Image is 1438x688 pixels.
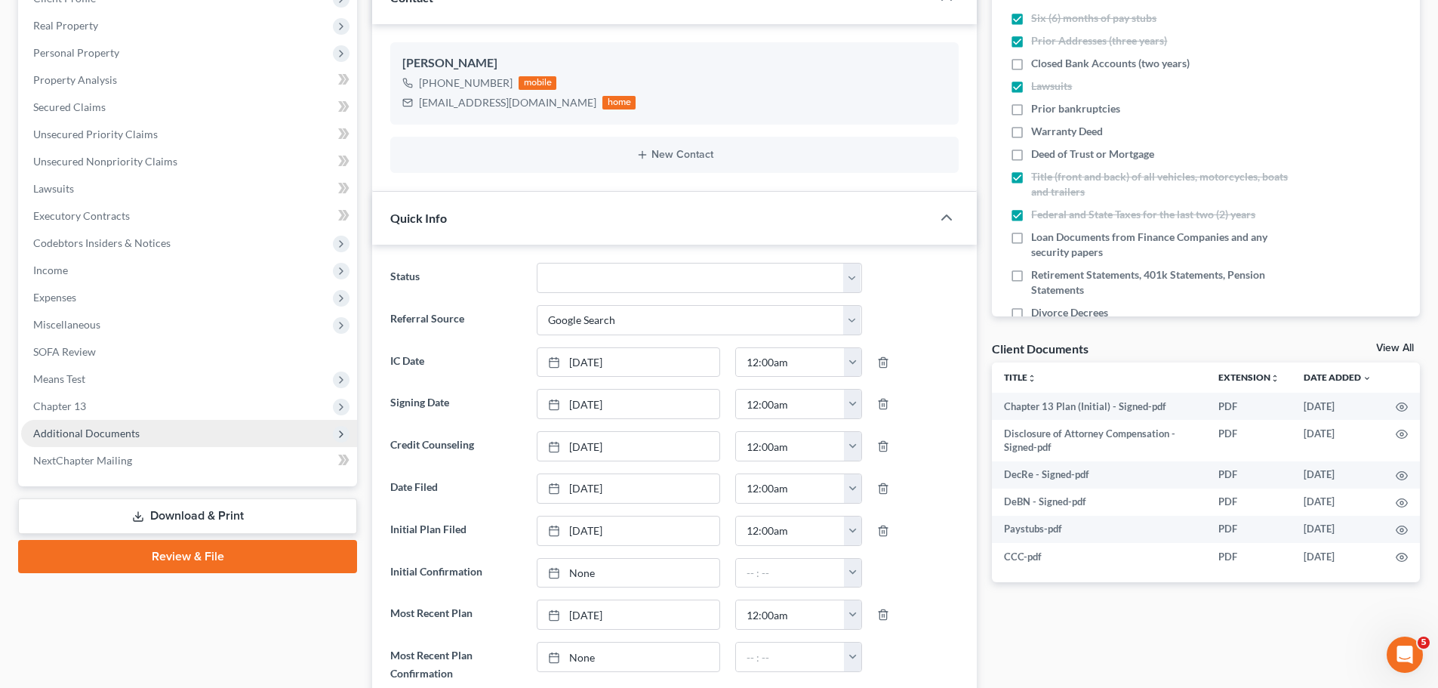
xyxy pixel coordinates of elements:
[390,211,447,225] span: Quick Info
[419,95,596,110] div: [EMAIL_ADDRESS][DOMAIN_NAME]
[1031,147,1154,162] span: Deed of Trust or Mortgage
[21,175,357,202] a: Lawsuits
[1292,489,1384,516] td: [DATE]
[1031,267,1300,298] span: Retirement Statements, 401k Statements, Pension Statements
[33,100,106,113] span: Secured Claims
[33,155,177,168] span: Unsecured Nonpriority Claims
[383,431,528,461] label: Credit Counseling
[537,643,719,671] a: None
[1304,372,1372,383] a: Date Added expand_more
[402,149,947,161] button: New Contact
[736,559,845,588] input: -- : --
[18,498,357,534] a: Download & Print
[383,305,528,335] label: Referral Source
[33,236,171,249] span: Codebtors Insiders & Notices
[1218,372,1279,383] a: Extensionunfold_more
[537,474,719,503] a: [DATE]
[1206,489,1292,516] td: PDF
[18,540,357,573] a: Review & File
[1031,79,1072,94] span: Lawsuits
[383,642,528,687] label: Most Recent Plan Confirmation
[33,73,117,86] span: Property Analysis
[1206,420,1292,461] td: PDF
[1027,374,1036,383] i: unfold_more
[1292,420,1384,461] td: [DATE]
[1031,101,1120,116] span: Prior bankruptcies
[1206,516,1292,543] td: PDF
[992,516,1206,543] td: Paystubs-pdf
[33,400,86,412] span: Chapter 13
[419,76,513,91] div: [PHONE_NUMBER]
[992,341,1089,356] div: Client Documents
[1270,374,1279,383] i: unfold_more
[1292,393,1384,420] td: [DATE]
[1031,305,1108,320] span: Divorce Decrees
[1292,461,1384,489] td: [DATE]
[383,600,528,630] label: Most Recent Plan
[992,543,1206,570] td: CCC-pdf
[383,347,528,378] label: IC Date
[1206,461,1292,489] td: PDF
[736,517,845,545] input: -- : --
[21,148,357,175] a: Unsecured Nonpriority Claims
[383,516,528,546] label: Initial Plan Filed
[33,454,132,467] span: NextChapter Mailing
[33,264,68,276] span: Income
[1031,124,1103,139] span: Warranty Deed
[1031,56,1190,71] span: Closed Bank Accounts (two years)
[537,390,719,418] a: [DATE]
[736,432,845,461] input: -- : --
[992,420,1206,461] td: Disclosure of Attorney Compensation - Signed-pdf
[1206,393,1292,420] td: PDF
[602,96,636,110] div: home
[537,517,719,545] a: [DATE]
[1031,33,1167,48] span: Prior Addresses (three years)
[1418,637,1430,649] span: 5
[33,46,119,59] span: Personal Property
[537,559,719,588] a: None
[33,427,140,440] span: Additional Documents
[992,461,1206,489] td: DecRe - Signed-pdf
[1376,343,1414,353] a: View All
[537,348,719,377] a: [DATE]
[1387,637,1423,673] iframe: Intercom live chat
[736,390,845,418] input: -- : --
[1031,169,1300,199] span: Title (front and back) of all vehicles, motorcycles, boats and trailers
[21,338,357,366] a: SOFA Review
[33,291,76,304] span: Expenses
[1292,543,1384,570] td: [DATE]
[21,66,357,94] a: Property Analysis
[1031,207,1255,222] span: Federal and State Taxes for the last two (2) years
[736,348,845,377] input: -- : --
[736,600,845,629] input: -- : --
[33,19,98,32] span: Real Property
[21,202,357,230] a: Executory Contracts
[537,432,719,461] a: [DATE]
[992,489,1206,516] td: DeBN - Signed-pdf
[736,474,845,503] input: -- : --
[992,393,1206,420] td: Chapter 13 Plan (Initial) - Signed-pdf
[33,128,158,140] span: Unsecured Priority Claims
[33,318,100,331] span: Miscellaneous
[33,182,74,195] span: Lawsuits
[33,372,85,385] span: Means Test
[383,474,528,504] label: Date Filed
[21,447,357,474] a: NextChapter Mailing
[1363,374,1372,383] i: expand_more
[1206,543,1292,570] td: PDF
[1031,230,1300,260] span: Loan Documents from Finance Companies and any security papers
[383,263,528,293] label: Status
[21,121,357,148] a: Unsecured Priority Claims
[537,600,719,629] a: [DATE]
[519,76,556,90] div: mobile
[383,389,528,419] label: Signing Date
[1292,516,1384,543] td: [DATE]
[33,209,130,222] span: Executory Contracts
[402,54,947,73] div: [PERSON_NAME]
[21,94,357,121] a: Secured Claims
[736,643,845,671] input: -- : --
[1031,11,1156,26] span: Six (6) months of pay stubs
[33,345,96,358] span: SOFA Review
[383,558,528,588] label: Initial Confirmation
[1004,372,1036,383] a: Titleunfold_more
